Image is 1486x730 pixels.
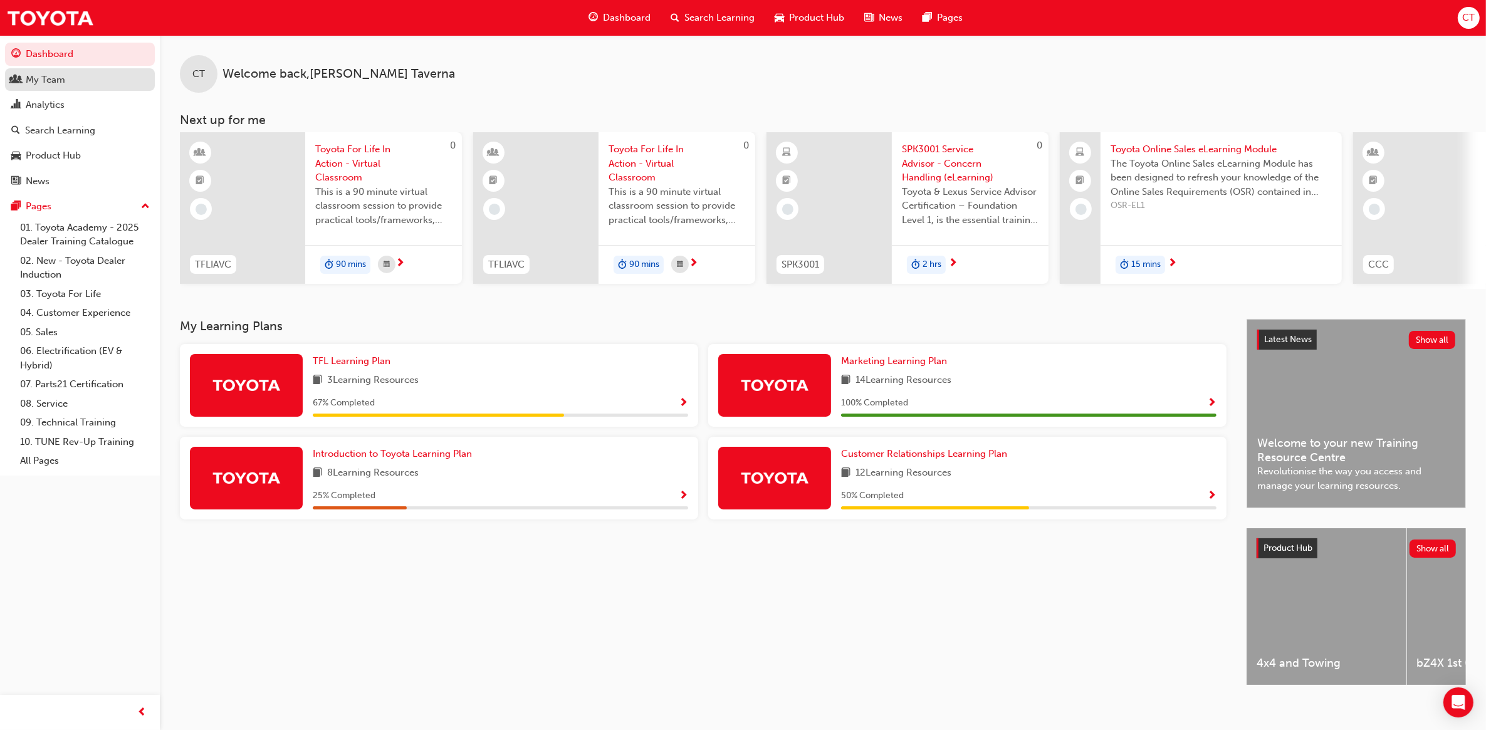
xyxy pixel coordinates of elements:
[26,174,50,189] div: News
[1369,204,1380,215] span: learningRecordVerb_NONE-icon
[26,98,65,112] div: Analytics
[1037,140,1042,151] span: 0
[11,176,21,187] span: news-icon
[923,10,932,26] span: pages-icon
[740,374,809,396] img: Trak
[1111,157,1332,199] span: The Toyota Online Sales eLearning Module has been designed to refresh your knowledge of the Onlin...
[222,67,455,81] span: Welcome back , [PERSON_NAME] Taverna
[841,489,904,503] span: 50 % Completed
[313,396,375,410] span: 67 % Completed
[26,73,65,87] div: My Team
[196,173,205,189] span: booktick-icon
[1060,132,1342,284] a: Toyota Online Sales eLearning ModuleThe Toyota Online Sales eLearning Module has been designed to...
[5,119,155,142] a: Search Learning
[629,258,659,272] span: 90 mins
[1075,204,1087,215] span: learningRecordVerb_NONE-icon
[618,257,627,273] span: duration-icon
[11,49,21,60] span: guage-icon
[489,204,500,215] span: learningRecordVerb_NONE-icon
[11,75,21,86] span: people-icon
[740,467,809,489] img: Trak
[15,394,155,414] a: 08. Service
[6,4,94,32] img: Trak
[15,413,155,432] a: 09. Technical Training
[336,258,366,272] span: 90 mins
[679,491,688,502] span: Show Progress
[855,373,951,388] span: 14 Learning Resources
[948,258,958,269] span: next-icon
[488,258,525,272] span: TFLIAVC
[937,11,963,25] span: Pages
[1207,488,1217,504] button: Show Progress
[489,173,498,189] span: booktick-icon
[325,257,333,273] span: duration-icon
[679,488,688,504] button: Show Progress
[1264,334,1312,345] span: Latest News
[195,258,231,272] span: TFLIAVC
[313,355,390,367] span: TFL Learning Plan
[743,140,749,151] span: 0
[1264,543,1312,553] span: Product Hub
[5,43,155,66] a: Dashboard
[783,173,792,189] span: booktick-icon
[1207,395,1217,411] button: Show Progress
[841,447,1012,461] a: Customer Relationships Learning Plan
[782,258,819,272] span: SPK3001
[1168,258,1177,269] span: next-icon
[5,144,155,167] a: Product Hub
[196,145,205,161] span: learningResourceType_INSTRUCTOR_LED-icon
[313,373,322,388] span: book-icon
[313,447,477,461] a: Introduction to Toyota Learning Plan
[923,258,941,272] span: 2 hrs
[15,342,155,375] a: 06. Electrification (EV & Hybrid)
[5,93,155,117] a: Analytics
[841,396,908,410] span: 100 % Completed
[902,185,1039,227] span: Toyota & Lexus Service Advisor Certification – Foundation Level 1, is the essential training cour...
[1120,257,1129,273] span: duration-icon
[180,132,462,284] a: 0TFLIAVCToyota For Life In Action - Virtual ClassroomThis is a 90 minute virtual classroom sessio...
[841,373,850,388] span: book-icon
[313,448,472,459] span: Introduction to Toyota Learning Plan
[1207,398,1217,409] span: Show Progress
[855,466,951,481] span: 12 Learning Resources
[15,251,155,284] a: 02. New - Toyota Dealer Induction
[138,705,147,721] span: prev-icon
[854,5,913,31] a: news-iconNews
[578,5,661,31] a: guage-iconDashboard
[1368,258,1389,272] span: CCC
[902,142,1039,185] span: SPK3001 Service Advisor - Concern Handling (eLearning)
[782,204,793,215] span: learningRecordVerb_NONE-icon
[450,140,456,151] span: 0
[1410,540,1457,558] button: Show all
[689,258,698,269] span: next-icon
[1369,145,1378,161] span: learningResourceType_INSTRUCTOR_LED-icon
[15,375,155,394] a: 07. Parts21 Certification
[5,40,155,195] button: DashboardMy TeamAnalyticsSearch LearningProduct HubNews
[775,10,784,26] span: car-icon
[5,68,155,91] a: My Team
[26,149,81,163] div: Product Hub
[1257,464,1455,493] span: Revolutionise the way you access and manage your learning resources.
[603,11,651,25] span: Dashboard
[1458,7,1480,29] button: CT
[841,466,850,481] span: book-icon
[180,319,1227,333] h3: My Learning Plans
[765,5,854,31] a: car-iconProduct Hub
[841,448,1007,459] span: Customer Relationships Learning Plan
[315,142,452,185] span: Toyota For Life In Action - Virtual Classroom
[841,355,947,367] span: Marketing Learning Plan
[11,150,21,162] span: car-icon
[1131,258,1161,272] span: 15 mins
[11,125,20,137] span: search-icon
[767,132,1049,284] a: 0SPK3001SPK3001 Service Advisor - Concern Handling (eLearning)Toyota & Lexus Service Advisor Cert...
[913,5,973,31] a: pages-iconPages
[313,354,395,368] a: TFL Learning Plan
[212,467,281,489] img: Trak
[5,195,155,218] button: Pages
[473,132,755,284] a: 0TFLIAVCToyota For Life In Action - Virtual ClassroomThis is a 90 minute virtual classroom sessio...
[679,398,688,409] span: Show Progress
[1111,199,1332,213] span: OSR-EL1
[15,323,155,342] a: 05. Sales
[864,10,874,26] span: news-icon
